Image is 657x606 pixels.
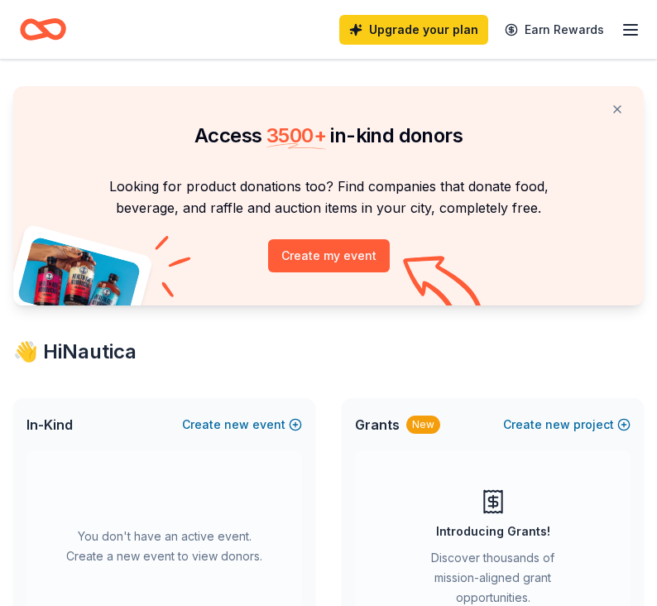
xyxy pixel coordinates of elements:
[33,176,624,219] p: Looking for product donations too? Find companies that donate food, beverage, and raffle and auct...
[545,415,570,435] span: new
[495,15,614,45] a: Earn Rewards
[20,10,66,49] a: Home
[406,416,440,434] div: New
[224,415,249,435] span: new
[194,123,463,147] span: Access in-kind donors
[26,415,73,435] span: In-Kind
[339,15,488,45] a: Upgrade your plan
[266,123,326,147] span: 3500 +
[403,256,486,318] img: Curvy arrow
[182,415,302,435] button: Createnewevent
[13,339,644,365] div: 👋 Hi Nautica
[436,522,550,541] div: Introducing Grants!
[268,239,390,272] button: Create my event
[503,415,631,435] button: Createnewproject
[355,415,400,435] span: Grants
